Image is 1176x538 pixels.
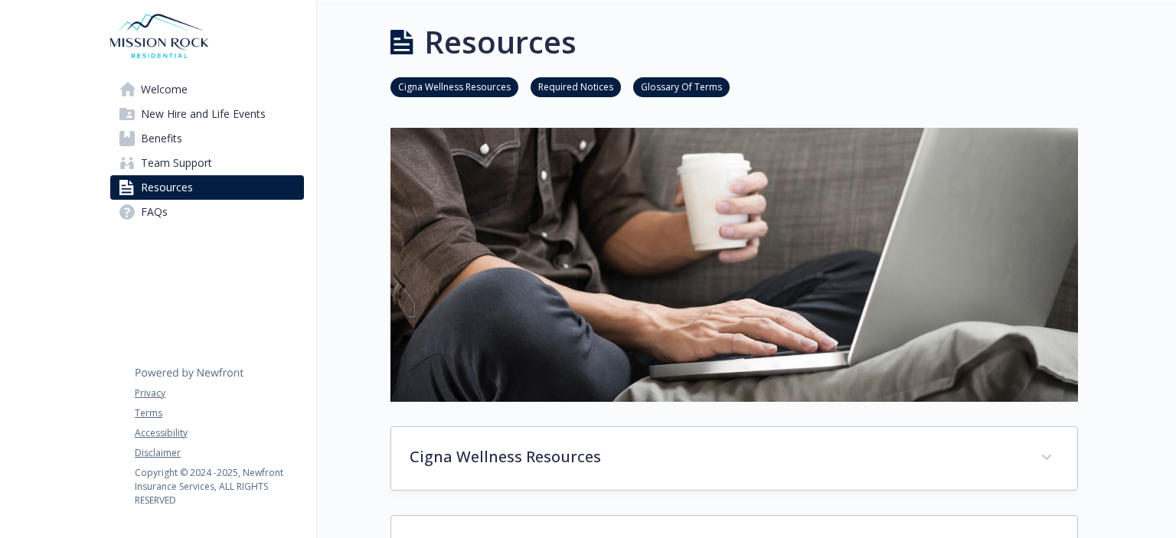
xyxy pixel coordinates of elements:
a: Team Support [110,151,304,175]
div: Cigna Wellness Resources [391,427,1077,490]
a: New Hire and Life Events [110,102,304,126]
p: Cigna Wellness Resources [410,445,1022,468]
a: Resources [110,175,304,200]
a: Accessibility [135,426,303,440]
p: Copyright © 2024 - 2025 , Newfront Insurance Services, ALL RIGHTS RESERVED [135,466,303,507]
span: Team Support [141,151,212,175]
a: Cigna Wellness Resources [390,79,518,93]
a: Required Notices [531,79,621,93]
span: FAQs [141,200,168,224]
span: Resources [141,175,193,200]
span: Welcome [141,77,188,102]
a: Welcome [110,77,304,102]
h1: Resources [424,19,577,65]
a: Glossary Of Terms [633,79,730,93]
a: Terms [135,406,303,420]
a: Privacy [135,386,303,400]
a: Disclaimer [135,446,303,460]
span: Benefits [141,126,182,151]
a: FAQs [110,200,304,224]
a: Benefits [110,126,304,151]
img: resources page banner [390,128,1078,402]
span: New Hire and Life Events [141,102,266,126]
